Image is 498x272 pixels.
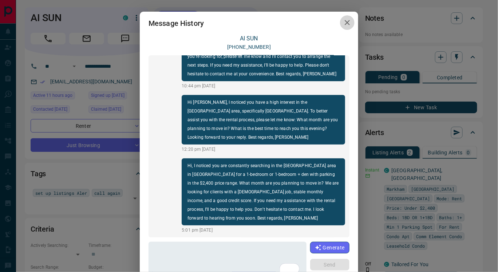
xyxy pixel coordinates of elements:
[240,35,258,42] a: AI SUN
[227,43,271,51] p: [PHONE_NUMBER]
[187,98,339,142] p: Hi [PERSON_NAME], I noticed you have a high interest in the [GEOGRAPHIC_DATA] area, specifically ...
[182,83,345,89] p: 10:44 pm [DATE]
[187,161,339,222] p: Hi, I noticed you are constantly searching in the [GEOGRAPHIC_DATA] area in [GEOGRAPHIC_DATA] for...
[182,146,345,153] p: 12:20 pm [DATE]
[140,12,213,35] h2: Message History
[182,227,345,233] p: 5:01 pm [DATE]
[310,242,349,253] button: Generate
